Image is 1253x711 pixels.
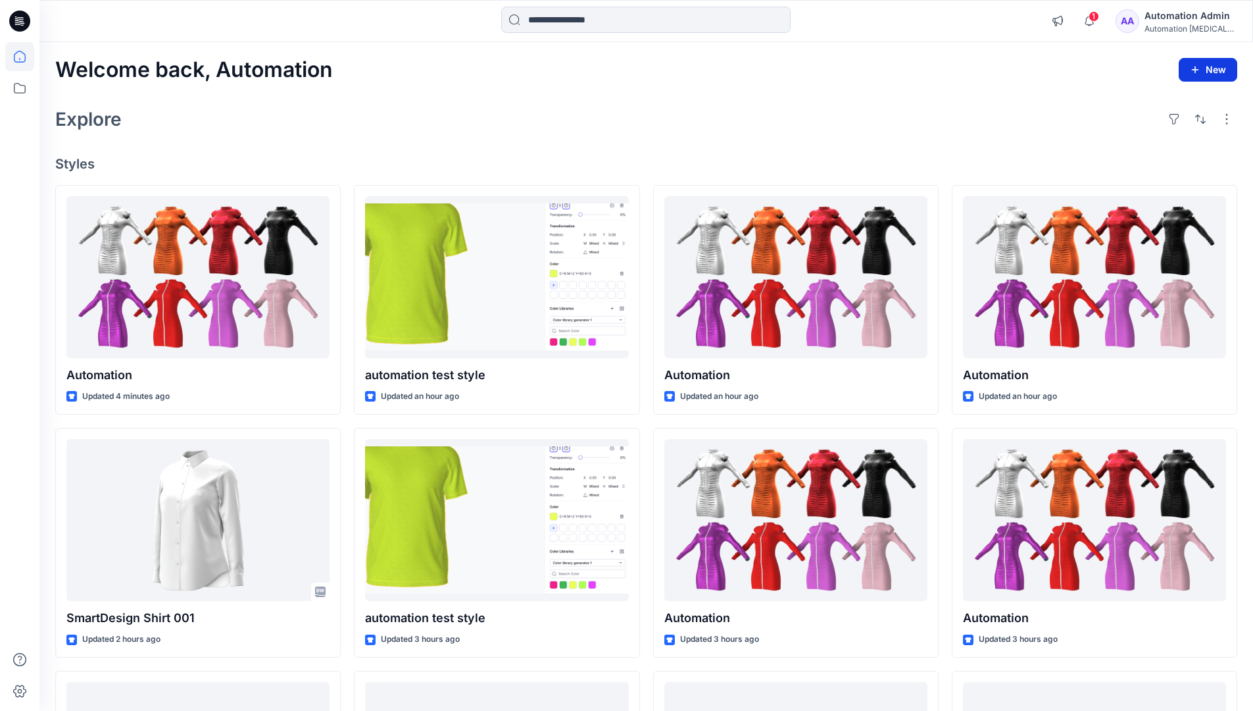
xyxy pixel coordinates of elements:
[1116,9,1139,33] div: AA
[680,390,758,404] p: Updated an hour ago
[66,366,330,384] p: Automation
[963,366,1226,384] p: Automation
[365,609,628,627] p: automation test style
[82,390,170,404] p: Updated 4 minutes ago
[664,439,927,602] a: Automation
[381,390,459,404] p: Updated an hour ago
[381,633,460,646] p: Updated 3 hours ago
[55,109,122,130] h2: Explore
[365,439,628,602] a: automation test style
[979,390,1057,404] p: Updated an hour ago
[664,366,927,384] p: Automation
[365,366,628,384] p: automation test style
[66,196,330,359] a: Automation
[1144,24,1237,34] div: Automation [MEDICAL_DATA]...
[66,609,330,627] p: SmartDesign Shirt 001
[1144,8,1237,24] div: Automation Admin
[55,156,1237,172] h4: Styles
[66,439,330,602] a: SmartDesign Shirt 001
[664,196,927,359] a: Automation
[1179,58,1237,82] button: New
[963,609,1226,627] p: Automation
[680,633,759,646] p: Updated 3 hours ago
[664,609,927,627] p: Automation
[82,633,160,646] p: Updated 2 hours ago
[365,196,628,359] a: automation test style
[979,633,1058,646] p: Updated 3 hours ago
[963,196,1226,359] a: Automation
[1089,11,1099,22] span: 1
[55,58,333,82] h2: Welcome back, Automation
[963,439,1226,602] a: Automation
